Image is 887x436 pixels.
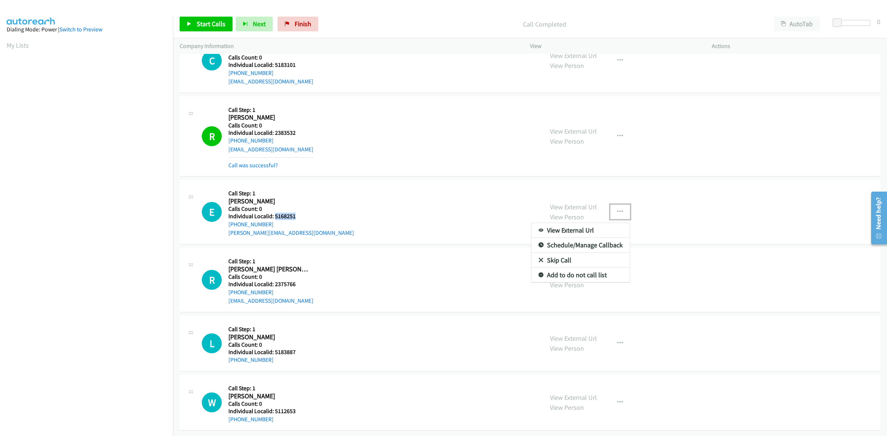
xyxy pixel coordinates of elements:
a: Skip Call [531,253,630,268]
a: View External Url [531,223,630,238]
iframe: Resource Center [866,189,887,247]
h1: R [202,270,222,290]
div: Dialing Mode: Power | [7,25,166,34]
div: The call is yet to be attempted [202,270,222,290]
a: Schedule/Manage Callback [531,238,630,253]
iframe: Dialpad [7,57,173,408]
h1: W [202,392,222,412]
a: Switch to Preview [60,26,102,33]
div: The call is yet to be attempted [202,392,222,412]
h1: L [202,333,222,353]
a: My Lists [7,41,29,49]
a: Add to do not call list [531,268,630,282]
